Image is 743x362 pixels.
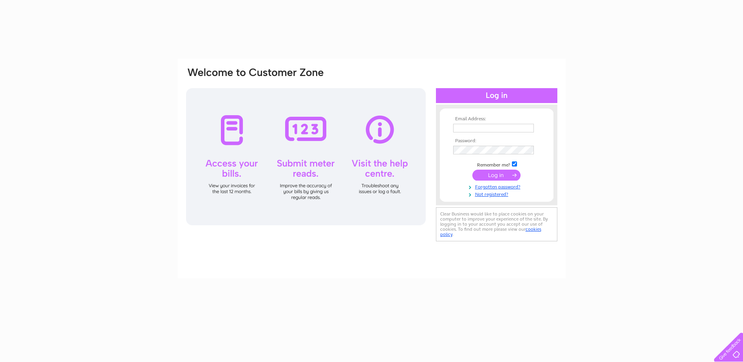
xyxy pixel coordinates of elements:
[440,226,541,237] a: cookies policy
[472,170,521,181] input: Submit
[451,116,542,122] th: Email Address:
[451,138,542,144] th: Password:
[451,160,542,168] td: Remember me?
[453,183,542,190] a: Forgotten password?
[453,190,542,197] a: Not registered?
[436,207,557,241] div: Clear Business would like to place cookies on your computer to improve your experience of the sit...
